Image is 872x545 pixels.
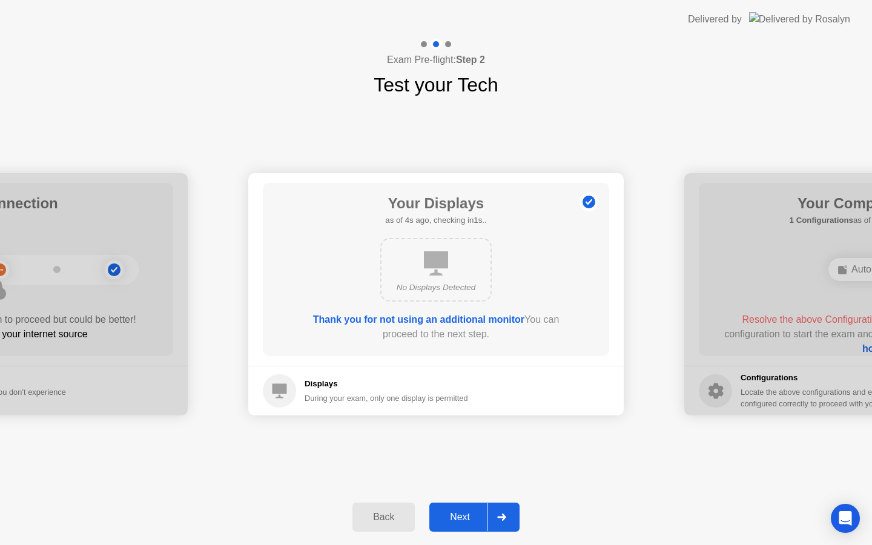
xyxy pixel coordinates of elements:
[305,378,468,390] h5: Displays
[456,54,485,65] b: Step 2
[356,512,411,523] div: Back
[387,53,485,67] h4: Exam Pre-flight:
[352,503,415,532] button: Back
[831,504,860,533] div: Open Intercom Messenger
[749,12,850,26] img: Delivered by Rosalyn
[391,282,481,294] div: No Displays Detected
[305,392,468,404] div: During your exam, only one display is permitted
[374,70,498,99] h1: Test your Tech
[313,314,524,325] b: Thank you for not using an additional monitor
[429,503,520,532] button: Next
[688,12,742,27] div: Delivered by
[297,312,575,342] div: You can proceed to the next step.
[385,214,486,226] h5: as of 4s ago, checking in1s..
[385,193,486,214] h1: Your Displays
[433,512,487,523] div: Next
